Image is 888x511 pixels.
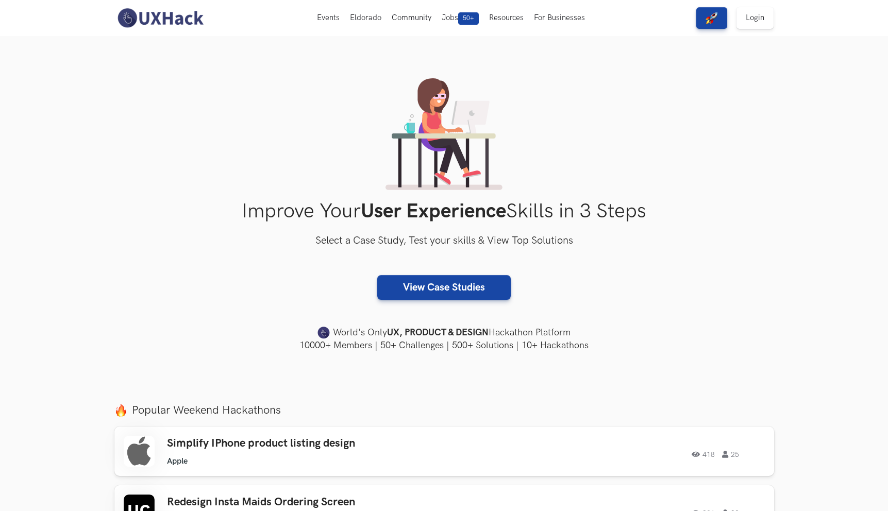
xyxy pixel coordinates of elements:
[114,427,774,476] a: Simplify IPhone product listing design Apple 418 25
[387,326,489,340] strong: UX, PRODUCT & DESIGN
[377,275,511,300] a: View Case Studies
[692,451,715,458] span: 418
[458,12,479,25] span: 50+
[114,199,774,224] h1: Improve Your Skills in 3 Steps
[361,199,506,224] strong: User Experience
[317,326,330,339] img: uxhack-favicon-image.png
[167,496,460,509] h3: Redesign Insta Maids Ordering Screen
[114,339,774,352] h4: 10000+ Members | 50+ Challenges | 500+ Solutions | 10+ Hackathons
[114,404,127,417] img: fire.png
[114,403,774,417] label: Popular Weekend Hackathons
[386,78,502,190] img: lady working on laptop
[114,233,774,249] h3: Select a Case Study, Test your skills & View Top Solutions
[167,437,460,450] h3: Simplify IPhone product listing design
[114,326,774,340] h4: World's Only Hackathon Platform
[114,7,206,29] img: UXHack-logo.png
[722,451,739,458] span: 25
[736,7,774,29] a: Login
[167,456,188,466] li: Apple
[706,12,718,24] img: rocket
